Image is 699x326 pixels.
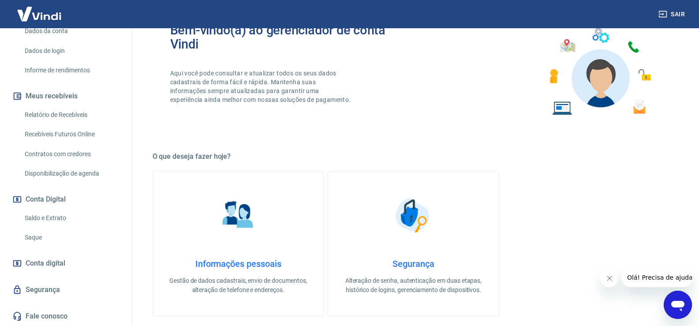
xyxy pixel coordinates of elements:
img: Informações pessoais [216,193,260,237]
a: Disponibilização de agenda [21,165,121,183]
iframe: Mensagem da empresa [622,268,692,287]
img: Imagem de um avatar masculino com diversos icones exemplificando as funcionalidades do gerenciado... [542,23,657,120]
span: Conta digital [26,257,65,270]
a: SegurançaSegurançaAlteração de senha, autenticação em duas etapas, histórico de logins, gerenciam... [328,172,499,316]
iframe: Fechar mensagem [601,270,618,287]
img: Vindi [11,0,68,27]
button: Conta Digital [11,190,121,209]
a: Contratos com credores [21,145,121,163]
h5: O que deseja fazer hoje? [153,152,675,161]
a: Dados da conta [21,22,121,40]
button: Meus recebíveis [11,86,121,106]
a: Dados de login [21,42,121,60]
p: Gestão de dados cadastrais, envio de documentos, alteração de telefone e endereços. [167,276,310,295]
h4: Informações pessoais [167,259,310,269]
h2: Bem-vindo(a) ao gerenciador de conta Vindi [170,23,414,51]
a: Segurança [11,280,121,300]
button: Sair [657,6,688,22]
a: Saque [21,229,121,247]
img: Segurança [391,193,435,237]
span: Olá! Precisa de ajuda? [5,6,74,13]
p: Alteração de senha, autenticação em duas etapas, histórico de logins, gerenciamento de dispositivos. [342,276,485,295]
a: Informações pessoaisInformações pessoaisGestão de dados cadastrais, envio de documentos, alteraçã... [153,172,324,316]
a: Saldo e Extrato [21,209,121,227]
p: Aqui você pode consultar e atualizar todos os seus dados cadastrais de forma fácil e rápida. Mant... [170,69,353,104]
a: Relatório de Recebíveis [21,106,121,124]
iframe: Botão para abrir a janela de mensagens [664,291,692,319]
a: Fale conosco [11,307,121,326]
a: Informe de rendimentos [21,61,121,79]
h4: Segurança [342,259,485,269]
a: Recebíveis Futuros Online [21,125,121,143]
a: Conta digital [11,254,121,273]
